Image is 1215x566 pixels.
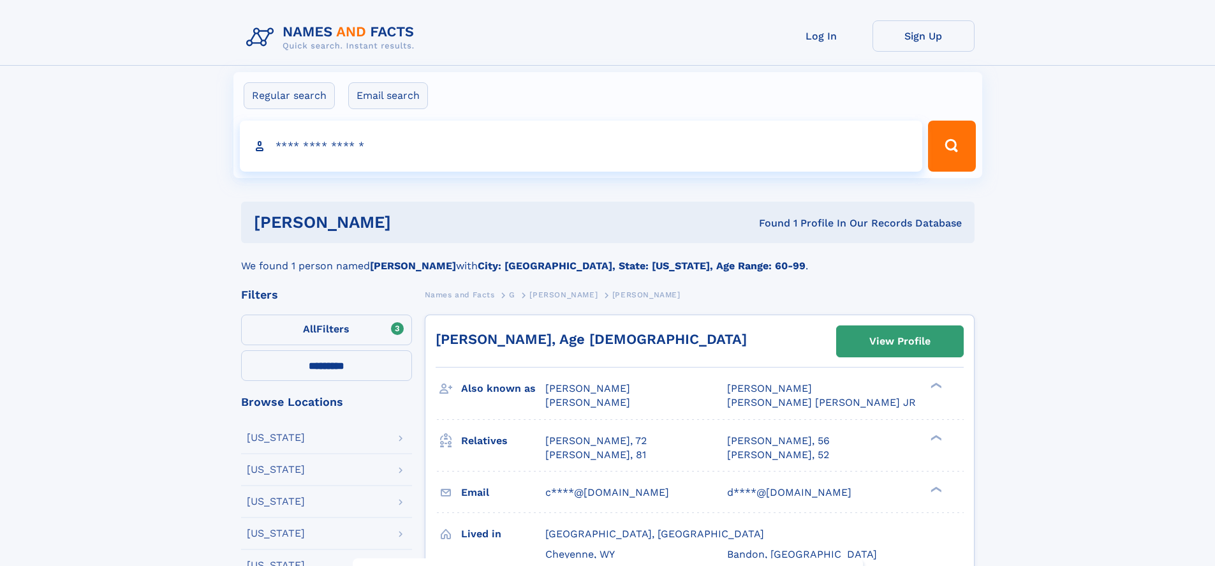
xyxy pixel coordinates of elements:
[241,20,425,55] img: Logo Names and Facts
[254,214,575,230] h1: [PERSON_NAME]
[247,433,305,443] div: [US_STATE]
[509,290,515,299] span: G
[545,434,647,448] a: [PERSON_NAME], 72
[244,82,335,109] label: Regular search
[727,434,830,448] a: [PERSON_NAME], 56
[509,287,515,302] a: G
[770,20,873,52] a: Log In
[529,290,598,299] span: [PERSON_NAME]
[370,260,456,272] b: [PERSON_NAME]
[461,430,545,452] h3: Relatives
[928,121,975,172] button: Search Button
[247,465,305,475] div: [US_STATE]
[575,216,962,230] div: Found 1 Profile In Our Records Database
[241,315,412,345] label: Filters
[241,243,975,274] div: We found 1 person named with .
[927,485,943,493] div: ❯
[927,433,943,442] div: ❯
[837,326,963,357] a: View Profile
[425,287,495,302] a: Names and Facts
[436,331,747,347] a: [PERSON_NAME], Age [DEMOGRAPHIC_DATA]
[348,82,428,109] label: Email search
[240,121,923,172] input: search input
[869,327,931,356] div: View Profile
[727,396,916,408] span: [PERSON_NAME] [PERSON_NAME] JR
[927,382,943,390] div: ❯
[461,523,545,545] h3: Lived in
[727,382,812,394] span: [PERSON_NAME]
[727,448,829,462] a: [PERSON_NAME], 52
[478,260,806,272] b: City: [GEOGRAPHIC_DATA], State: [US_STATE], Age Range: 60-99
[545,382,630,394] span: [PERSON_NAME]
[873,20,975,52] a: Sign Up
[545,448,646,462] a: [PERSON_NAME], 81
[241,289,412,301] div: Filters
[727,548,877,560] span: Bandon, [GEOGRAPHIC_DATA]
[461,378,545,399] h3: Also known as
[247,528,305,539] div: [US_STATE]
[545,548,615,560] span: Cheyenne, WY
[612,290,681,299] span: [PERSON_NAME]
[545,528,764,540] span: [GEOGRAPHIC_DATA], [GEOGRAPHIC_DATA]
[247,496,305,507] div: [US_STATE]
[461,482,545,503] h3: Email
[529,287,598,302] a: [PERSON_NAME]
[303,323,316,335] span: All
[545,396,630,408] span: [PERSON_NAME]
[241,396,412,408] div: Browse Locations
